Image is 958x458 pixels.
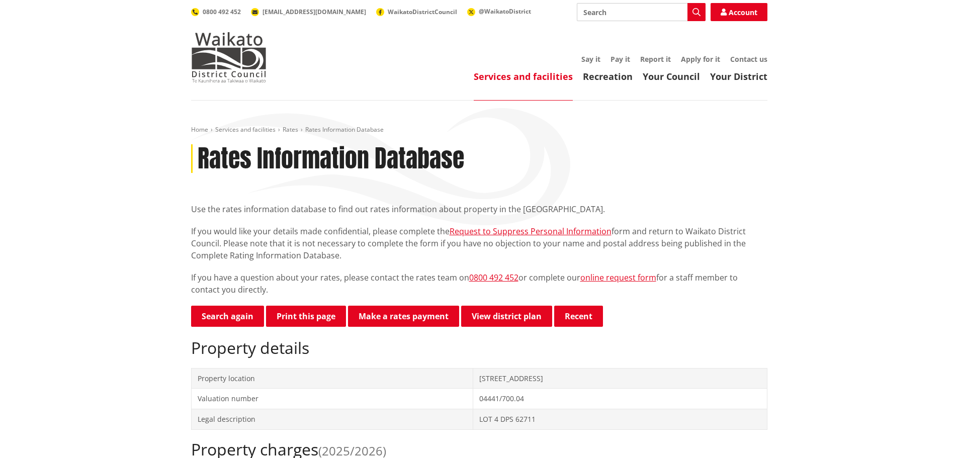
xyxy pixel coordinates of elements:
[198,144,464,173] h1: Rates Information Database
[191,338,767,357] h2: Property details
[305,125,384,134] span: Rates Information Database
[191,368,473,389] td: Property location
[710,70,767,82] a: Your District
[450,226,612,237] a: Request to Suppress Personal Information
[461,306,552,327] a: View district plan
[251,8,366,16] a: [EMAIL_ADDRESS][DOMAIN_NAME]
[191,32,267,82] img: Waikato District Council - Te Kaunihera aa Takiwaa o Waikato
[191,225,767,261] p: If you would like your details made confidential, please complete the form and return to Waikato ...
[581,54,600,64] a: Say it
[554,306,603,327] button: Recent
[580,272,656,283] a: online request form
[577,3,706,21] input: Search input
[191,126,767,134] nav: breadcrumb
[388,8,457,16] span: WaikatoDistrictCouncil
[681,54,720,64] a: Apply for it
[473,409,767,429] td: LOT 4 DPS 62711
[711,3,767,21] a: Account
[263,8,366,16] span: [EMAIL_ADDRESS][DOMAIN_NAME]
[643,70,700,82] a: Your Council
[611,54,630,64] a: Pay it
[473,368,767,389] td: [STREET_ADDRESS]
[283,125,298,134] a: Rates
[469,272,518,283] a: 0800 492 452
[191,203,767,215] p: Use the rates information database to find out rates information about property in the [GEOGRAPHI...
[640,54,671,64] a: Report it
[191,306,264,327] a: Search again
[191,125,208,134] a: Home
[191,8,241,16] a: 0800 492 452
[266,306,346,327] button: Print this page
[479,7,531,16] span: @WaikatoDistrict
[191,389,473,409] td: Valuation number
[467,7,531,16] a: @WaikatoDistrict
[473,389,767,409] td: 04441/700.04
[376,8,457,16] a: WaikatoDistrictCouncil
[215,125,276,134] a: Services and facilities
[191,409,473,429] td: Legal description
[203,8,241,16] span: 0800 492 452
[191,271,767,296] p: If you have a question about your rates, please contact the rates team on or complete our for a s...
[583,70,633,82] a: Recreation
[474,70,573,82] a: Services and facilities
[730,54,767,64] a: Contact us
[348,306,459,327] a: Make a rates payment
